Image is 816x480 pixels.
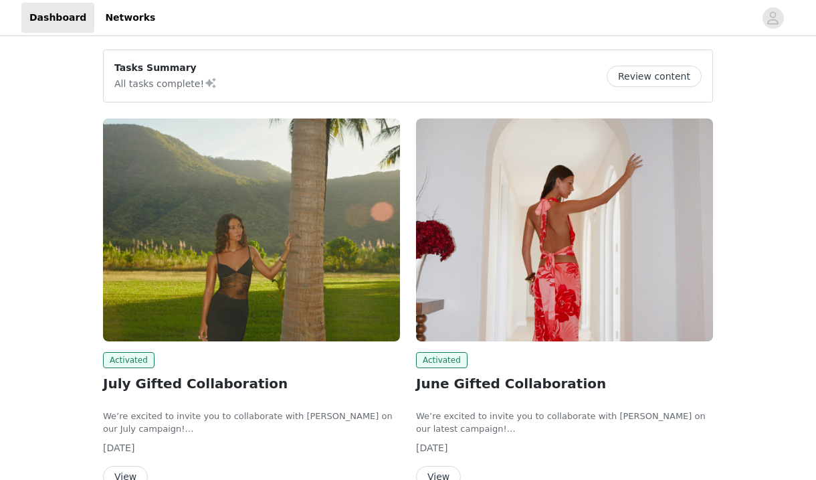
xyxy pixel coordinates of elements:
[103,118,400,341] img: Peppermayo USA
[21,3,94,33] a: Dashboard
[767,7,779,29] div: avatar
[416,352,468,368] span: Activated
[607,66,702,87] button: Review content
[103,410,400,436] p: We’re excited to invite you to collaborate with [PERSON_NAME] on our July campaign!
[103,443,134,453] span: [DATE]
[416,410,713,436] p: We’re excited to invite you to collaborate with [PERSON_NAME] on our latest campaign!
[97,3,163,33] a: Networks
[103,374,400,394] h2: July Gifted Collaboration
[103,352,155,368] span: Activated
[114,61,217,75] p: Tasks Summary
[416,443,447,453] span: [DATE]
[416,374,713,394] h2: June Gifted Collaboration
[114,75,217,91] p: All tasks complete!
[416,118,713,341] img: Peppermayo USA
